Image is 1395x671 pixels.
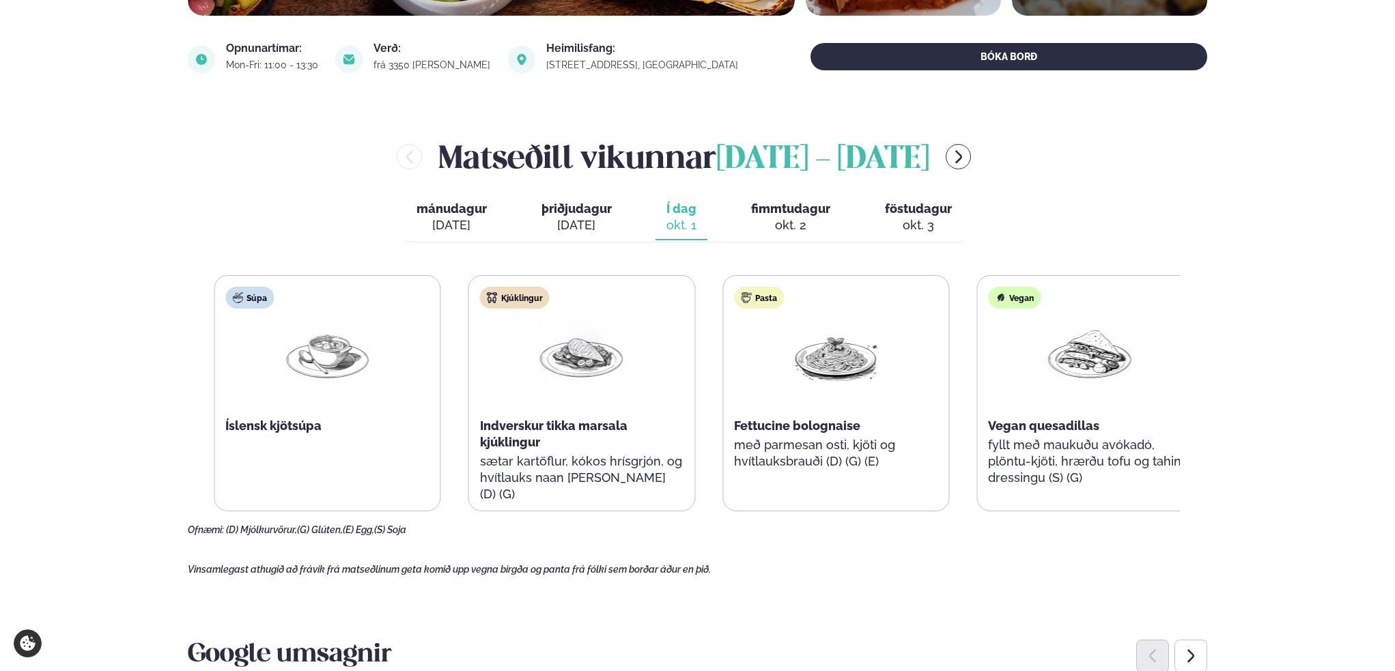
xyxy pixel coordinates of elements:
[225,287,274,309] div: Súpa
[1046,319,1133,384] img: Quesadilla.png
[751,217,830,233] div: okt. 2
[406,195,498,240] button: mánudagur [DATE]
[226,524,297,535] span: (D) Mjólkurvörur,
[374,59,491,70] div: frá 3350 [PERSON_NAME]
[188,564,711,575] span: Vinsamlegast athugið að frávik frá matseðlinum geta komið upp vegna birgða og panta frá fólki sem...
[734,287,784,309] div: Pasta
[546,43,739,54] div: Heimilisfang:
[716,145,929,175] span: [DATE] - [DATE]
[541,201,612,216] span: þriðjudagur
[374,43,491,54] div: Verð:
[335,46,363,73] img: image alt
[480,453,684,502] p: sætar kartöflur, kókos hrísgrjón, og hvítlauks naan [PERSON_NAME] (D) (G)
[284,319,371,383] img: Soup.png
[297,524,343,535] span: (G) Glúten,
[666,201,696,217] span: Í dag
[811,43,1207,70] button: BÓKA BORÐ
[508,46,535,73] img: image alt
[751,201,830,216] span: fimmtudagur
[531,195,623,240] button: þriðjudagur [DATE]
[988,418,1099,433] span: Vegan quesadillas
[741,292,752,303] img: pasta.svg
[226,59,319,70] div: Mon-Fri: 11:00 - 13:30
[734,437,938,470] p: með parmesan osti, kjöti og hvítlauksbrauði (D) (G) (E)
[885,201,952,216] span: föstudagur
[666,217,696,233] div: okt. 1
[988,437,1192,486] p: fyllt með maukuðu avókadó, plöntu-kjöti, hrærðu tofu og tahini dressingu (S) (G)
[417,217,487,233] div: [DATE]
[225,418,322,433] span: Íslensk kjötsúpa
[734,418,860,433] span: Fettucine bolognaise
[188,46,215,73] img: image alt
[874,195,963,240] button: föstudagur okt. 3
[988,287,1041,309] div: Vegan
[480,418,628,449] span: Indverskur tikka marsala kjúklingur
[417,201,487,216] span: mánudagur
[541,217,612,233] div: [DATE]
[885,217,952,233] div: okt. 3
[232,292,243,303] img: soup.svg
[656,195,707,240] button: Í dag okt. 1
[740,195,841,240] button: fimmtudagur okt. 2
[374,524,406,535] span: (S) Soja
[438,134,929,179] h2: Matseðill vikunnar
[397,144,422,169] button: menu-btn-left
[546,57,739,73] a: link
[480,287,550,309] div: Kjúklingur
[188,524,224,535] span: Ofnæmi:
[995,292,1006,303] img: Vegan.svg
[538,319,625,383] img: Chicken-breast.png
[792,319,879,383] img: Spagetti.png
[487,292,498,303] img: chicken.svg
[14,629,42,657] a: Cookie settings
[343,524,374,535] span: (E) Egg,
[946,144,971,169] button: menu-btn-right
[226,43,319,54] div: Opnunartímar:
